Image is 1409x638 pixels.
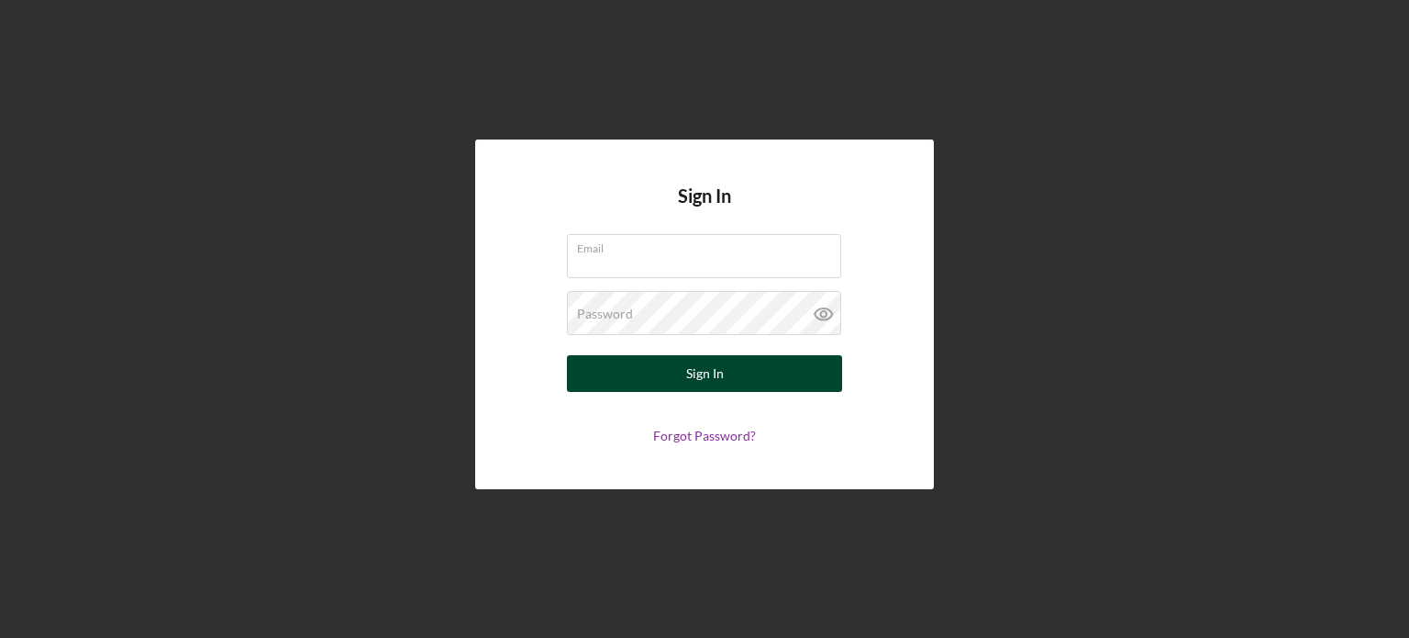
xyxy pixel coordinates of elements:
label: Email [577,235,841,255]
h4: Sign In [678,185,731,234]
button: Sign In [567,355,842,392]
label: Password [577,307,633,321]
div: Sign In [686,355,724,392]
a: Forgot Password? [653,428,756,443]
